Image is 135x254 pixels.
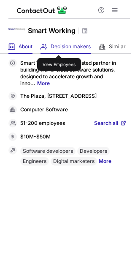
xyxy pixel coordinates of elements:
[20,93,127,100] div: The Plaza, [STREET_ADDRESS]
[94,120,127,127] a: Search all
[28,25,76,36] h1: Smart Working
[94,120,118,127] span: Search all
[20,106,127,114] div: Computer Software
[20,133,127,141] div: $10M-$50M
[20,157,49,166] div: Engineers
[19,43,32,50] span: About
[51,157,97,166] div: Digital marketers
[51,43,91,50] span: Decision makers
[20,120,65,127] p: 51-200 employees
[17,5,67,15] img: ContactOut v5.3.10
[77,147,110,155] div: Developers
[20,147,76,155] div: Software developers
[37,80,50,86] a: More
[20,60,127,87] p: Smart Working is your trusted partner in building world-class software solutions, designed to acc...
[8,21,25,38] img: f47cbc398b01595c3aee6c67555f6af7
[99,157,111,167] a: More
[109,43,126,50] span: Similar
